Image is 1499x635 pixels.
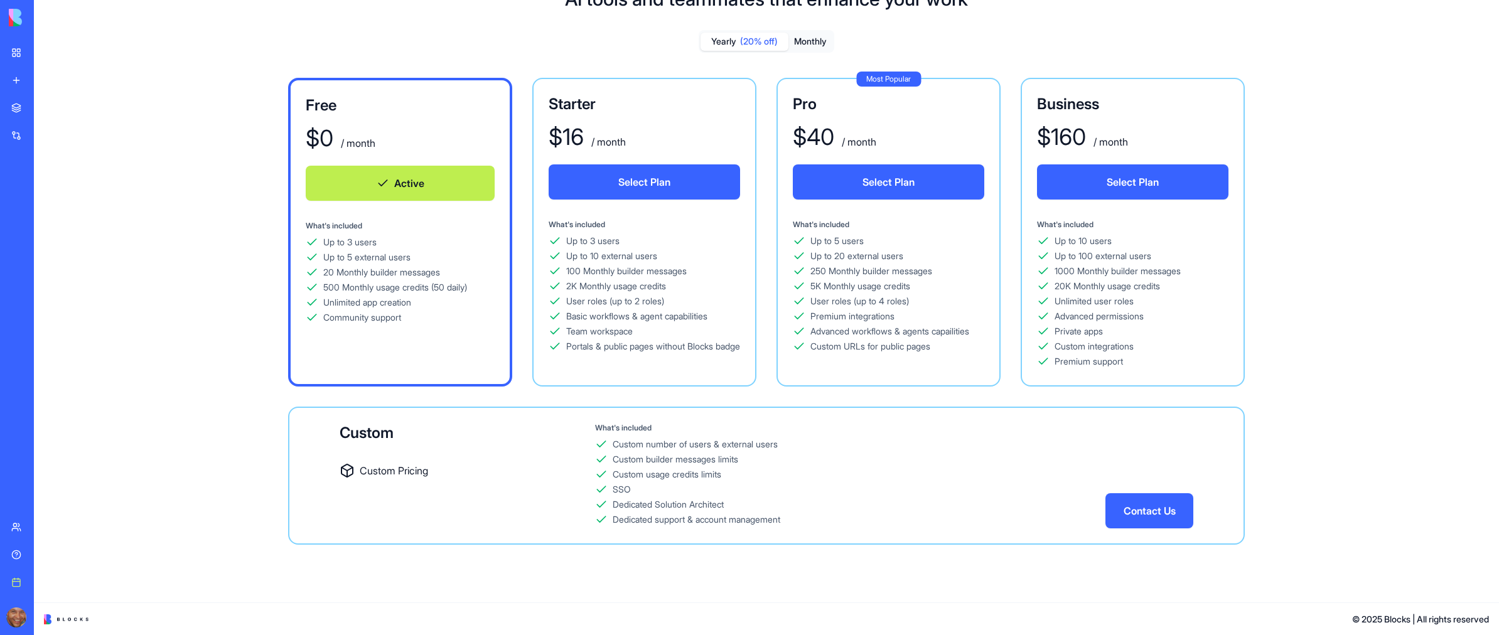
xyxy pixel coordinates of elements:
div: Premium integrations [810,310,895,323]
div: Up to 3 users [566,235,620,247]
button: Yearly [701,33,788,51]
div: Unlimited app creation [323,296,411,309]
div: 1000 Monthly builder messages [1055,265,1181,277]
div: Custom builder messages limits [613,453,738,466]
div: 20 Monthly builder messages [323,266,440,279]
div: Up to 10 external users [566,250,657,262]
div: SSO [613,483,631,496]
a: Most PopularPro$40 / monthSelect PlanWhat's includedUp to 5 usersUp to 20 external users250 Month... [776,78,1001,387]
div: Custom integrations [1055,340,1134,353]
button: Contact Us [1105,493,1193,528]
a: Starter$16 / monthSelect PlanWhat's includedUp to 3 usersUp to 10 external users100 Monthly build... [532,78,756,387]
div: Up to 100 external users [1055,250,1151,262]
div: Up to 5 external users [323,251,411,264]
div: What's included [1037,220,1228,230]
div: Pro [793,94,984,114]
div: Private apps [1055,325,1103,338]
div: / month [839,134,876,149]
span: © 2025 Blocks | All rights reserved [1352,613,1489,626]
button: Select Plan [1037,164,1228,200]
div: What's included [549,220,740,230]
div: $ 16 [549,124,584,149]
div: What's included [306,221,495,231]
div: Portals & public pages without Blocks badge [566,340,740,353]
div: Custom [340,423,595,443]
div: Up to 5 users [810,235,864,247]
div: Premium support [1055,355,1123,368]
div: Unlimited user roles [1055,295,1134,307]
div: Starter [549,94,740,114]
div: Up to 10 users [1055,235,1112,247]
div: Free [306,95,495,115]
div: Dedicated support & account management [613,513,780,526]
div: User roles (up to 2 roles) [566,295,664,307]
div: Advanced workflows & agents capailities [810,325,969,338]
div: 2K Monthly usage credits [566,280,666,292]
a: Business$160 / monthSelect PlanWhat's includedUp to 10 usersUp to 100 external users1000 Monthly ... [1021,78,1245,387]
div: Community support [323,311,401,324]
img: logo [44,614,89,624]
div: User roles (up to 4 roles) [810,295,909,307]
button: Select Plan [549,164,740,200]
div: Up to 3 users [323,236,377,248]
button: Select Plan [793,164,984,200]
div: $ 40 [793,124,834,149]
div: 20K Monthly usage credits [1055,280,1160,292]
span: (20% off) [740,35,778,48]
img: ACg8ocIZEzUrp9wXZBoQ3RDlVdg07_LHoRQQfqqb4hJ5Ez3X8OGoYNtF=s96-c [6,607,26,627]
div: Custom number of users & external users [613,438,778,451]
div: Dedicated Solution Architect [613,498,724,511]
button: Monthly [788,33,832,51]
div: Up to 20 external users [810,250,903,262]
div: / month [338,136,375,151]
div: Team workspace [566,325,633,338]
div: Custom URLs for public pages [810,340,930,353]
img: logo [9,9,87,26]
div: Most Popular [856,72,921,87]
div: 250 Monthly builder messages [810,265,932,277]
div: Advanced permissions [1055,310,1144,323]
div: What's included [793,220,984,230]
div: / month [1091,134,1128,149]
div: Custom usage credits limits [613,468,721,481]
button: Active [306,166,495,201]
div: 500 Monthly usage credits (50 daily) [323,281,467,294]
div: 5K Monthly usage credits [810,280,910,292]
div: What's included [595,423,1105,433]
span: Custom Pricing [360,463,428,478]
div: / month [589,134,626,149]
div: Basic workflows & agent capabilities [566,310,707,323]
div: 100 Monthly builder messages [566,265,687,277]
div: $ 160 [1037,124,1086,149]
div: Business [1037,94,1228,114]
div: $ 0 [306,125,333,151]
